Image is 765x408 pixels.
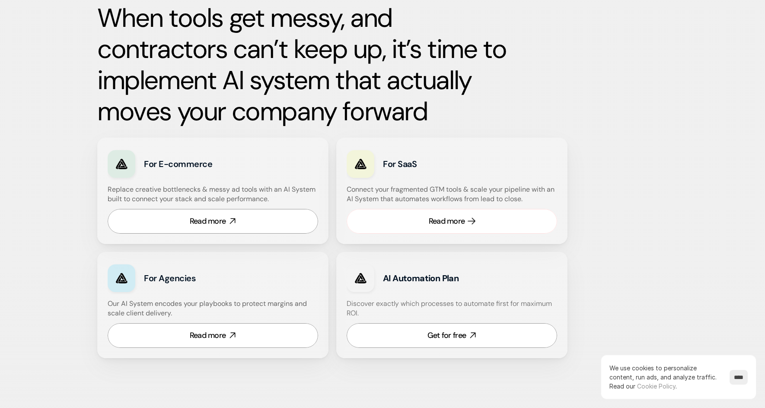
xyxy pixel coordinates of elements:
strong: When tools get messy, and contractors can’t keep up, it’s time to implement AI system that actual... [97,1,512,129]
h4: Connect your fragmented GTM tools & scale your pipeline with an AI System that automates workflow... [347,185,561,204]
h3: For SaaS [383,158,501,170]
span: Read our . [609,382,677,390]
div: Read more [190,216,226,227]
a: Read more [108,209,318,234]
h4: Discover exactly which processes to automate first for maximum ROI. [347,299,557,318]
h3: For Agencies [144,272,262,284]
strong: AI Automation Plan [383,273,459,284]
a: Read more [108,323,318,348]
h3: For E-commerce [144,158,262,170]
a: Get for free [347,323,557,348]
p: We use cookies to personalize content, run ads, and analyze traffic. [609,363,721,391]
a: Cookie Policy [637,382,676,390]
a: Read more [347,209,557,234]
h4: Our AI System encodes your playbooks to protect margins and scale client delivery. [108,299,318,318]
div: Read more [190,330,226,341]
h4: Replace creative bottlenecks & messy ad tools with an AI System built to connect your stack and s... [108,185,316,204]
div: Get for free [427,330,466,341]
div: Read more [429,216,465,227]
